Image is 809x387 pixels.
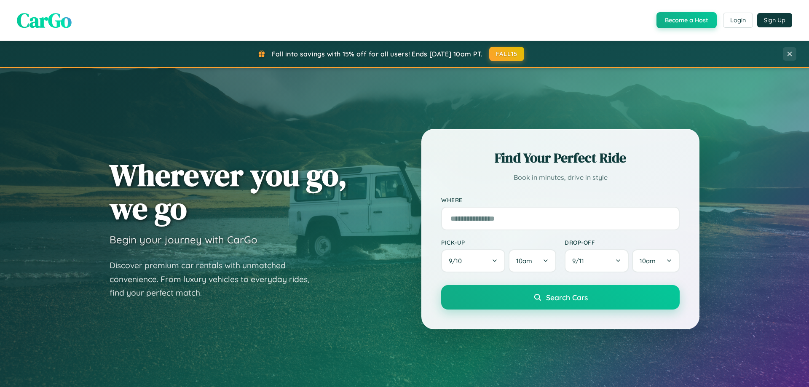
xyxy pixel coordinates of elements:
[110,233,257,246] h3: Begin your journey with CarGo
[565,249,629,272] button: 9/11
[516,257,532,265] span: 10am
[565,239,680,246] label: Drop-off
[723,13,753,28] button: Login
[640,257,656,265] span: 10am
[441,249,505,272] button: 9/10
[632,249,680,272] button: 10am
[656,12,717,28] button: Become a Host
[110,158,347,225] h1: Wherever you go, we go
[546,293,588,302] span: Search Cars
[441,196,680,203] label: Where
[441,239,556,246] label: Pick-up
[757,13,792,27] button: Sign Up
[449,257,466,265] span: 9 / 10
[572,257,588,265] span: 9 / 11
[489,47,525,61] button: FALL15
[509,249,556,272] button: 10am
[441,171,680,184] p: Book in minutes, drive in style
[441,149,680,167] h2: Find Your Perfect Ride
[17,6,72,34] span: CarGo
[441,285,680,310] button: Search Cars
[110,259,320,300] p: Discover premium car rentals with unmatched convenience. From luxury vehicles to everyday rides, ...
[272,50,483,58] span: Fall into savings with 15% off for all users! Ends [DATE] 10am PT.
